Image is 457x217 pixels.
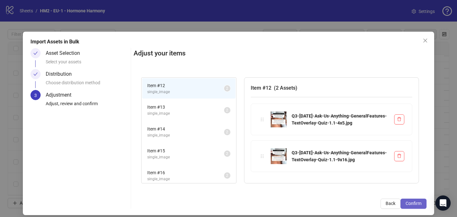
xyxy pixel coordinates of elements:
span: single_image [147,132,224,138]
h3: Item # 12 [251,84,412,92]
span: 3 [34,93,37,98]
span: close [423,38,428,43]
button: Confirm [401,199,427,209]
div: Open Intercom Messenger [435,195,451,211]
button: Back [381,199,401,209]
sup: 2 [224,150,230,157]
span: 2 [226,86,228,91]
div: Select your assets [46,58,128,69]
img: Q3-09-SEP-2025-Ask-Us-Anything-GeneralFeatures-TextOverlay-Quiz-1.1-9x16.jpg [271,148,287,164]
span: delete [397,154,401,158]
button: Close [420,35,430,46]
div: Adjustment [46,90,76,100]
sup: 2 [224,85,230,92]
div: holder [259,153,266,160]
span: single_image [147,176,224,182]
span: Item # 14 [147,125,224,132]
span: holder [260,154,264,158]
div: Q3-[DATE]-Ask-Us-Anything-GeneralFeatures-TextOverlay-Quiz-1.1-9x16.jpg [292,149,389,163]
span: Item # 15 [147,147,224,154]
sup: 2 [224,172,230,179]
span: 2 [226,151,228,156]
h2: Adjust your items [134,48,427,59]
span: single_image [147,111,224,117]
span: single_image [147,89,224,95]
div: Asset Selection [46,48,85,58]
span: 2 [226,130,228,134]
button: Delete [394,151,404,161]
div: Adjust, review and confirm [46,100,128,111]
div: Q3-[DATE]-Ask-Us-Anything-GeneralFeatures-TextOverlay-Quiz-1.1-4x5.jpg [292,112,389,126]
sup: 2 [224,129,230,135]
span: Confirm [406,201,421,206]
sup: 2 [224,107,230,113]
span: holder [260,117,264,122]
span: single_image [147,154,224,160]
button: Delete [394,114,404,124]
span: 2 [226,108,228,112]
span: check [33,72,38,76]
div: Choose distribution method [46,79,128,90]
span: delete [397,117,401,121]
span: Item # 16 [147,169,224,176]
span: Item # 13 [147,104,224,111]
span: ( 2 Assets ) [274,85,297,91]
img: Q3-09-SEP-2025-Ask-Us-Anything-GeneralFeatures-TextOverlay-Quiz-1.1-4x5.jpg [271,112,287,127]
span: check [33,51,38,55]
span: 2 [226,173,228,178]
span: Back [386,201,395,206]
div: holder [259,116,266,123]
div: Import Assets in Bulk [30,38,427,46]
div: Distribution [46,69,77,79]
span: Item # 12 [147,82,224,89]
